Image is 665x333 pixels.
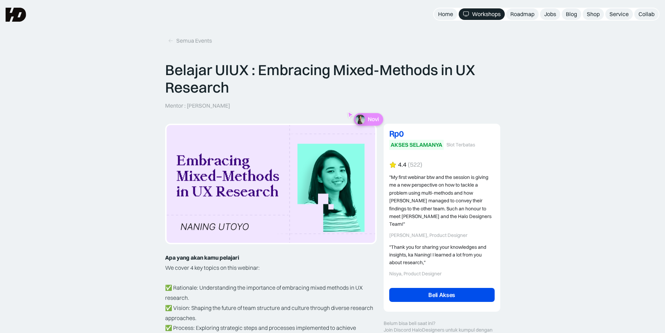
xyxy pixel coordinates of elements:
[165,254,239,261] strong: Apa yang akan kamu pelajari
[389,129,495,138] div: Rp0
[506,8,539,20] a: Roadmap
[459,8,505,20] a: Workshops
[165,61,500,96] p: Belajar UIUX : Embracing Mixed-Methods in UX Research
[438,10,453,18] div: Home
[176,37,212,44] div: Semua Events
[540,8,560,20] a: Jobs
[391,141,442,149] div: AKSES SELAMANYA
[587,10,600,18] div: Shop
[609,10,629,18] div: Service
[389,271,495,277] div: Nisya, Product Designer
[398,161,406,168] div: 4.4
[566,10,577,18] div: Blog
[544,10,556,18] div: Jobs
[510,10,534,18] div: Roadmap
[434,8,457,20] a: Home
[638,10,655,18] div: Collab
[165,35,215,46] a: Semua Events
[368,116,379,123] p: Novi
[165,102,230,109] p: Mentor : [PERSON_NAME]
[562,8,581,20] a: Blog
[472,10,501,18] div: Workshops
[389,173,495,228] div: "My first webinar btw and the session is giving me a new perspective on how to tackle a problem u...
[605,8,633,20] a: Service
[408,161,422,168] div: (522)
[634,8,659,20] a: Collab
[389,288,495,302] a: Beli Akses
[389,243,495,267] div: "Thank you for sharing your knowledges and insights, ka Naning! I learned a lot from you about re...
[583,8,604,20] a: Shop
[389,232,495,238] div: [PERSON_NAME], Product Designer
[446,142,475,148] div: Slot Terbatas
